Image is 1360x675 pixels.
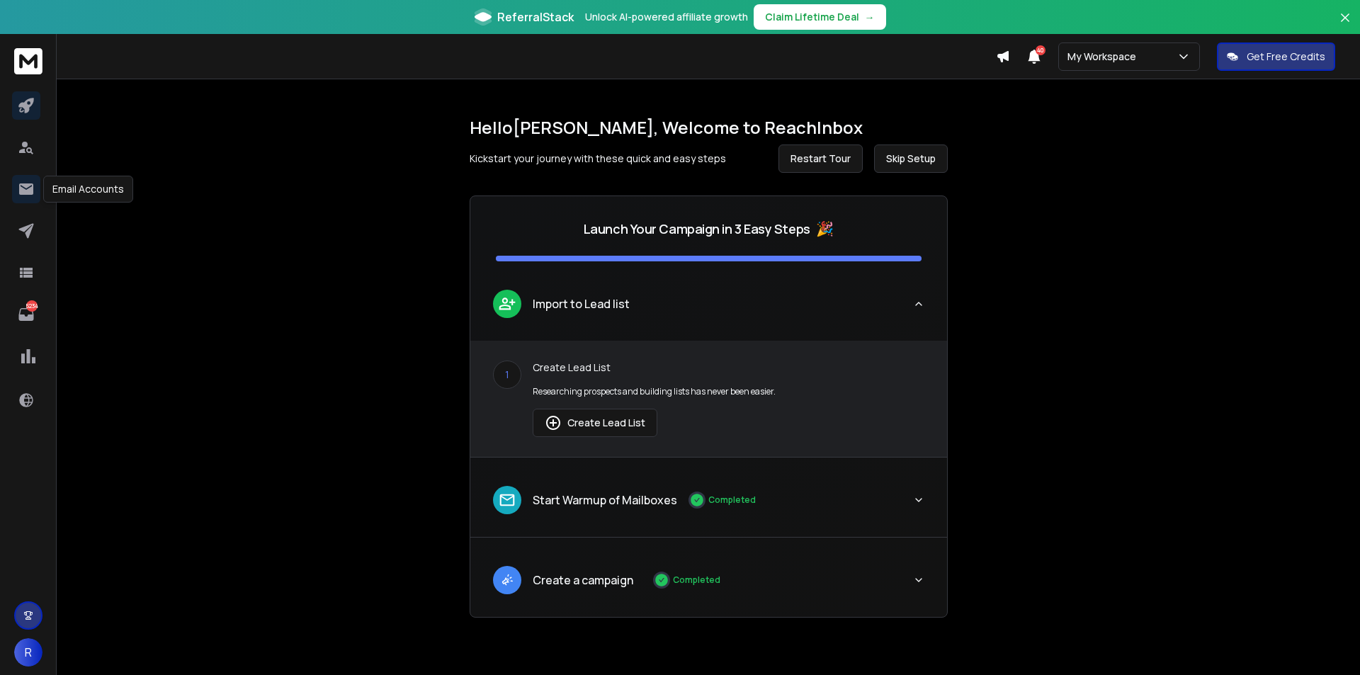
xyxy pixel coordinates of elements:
img: lead [498,571,516,589]
p: Create Lead List [533,361,924,375]
p: Researching prospects and building lists has never been easier. [533,386,924,397]
button: Restart Tour [778,144,863,173]
h1: Hello [PERSON_NAME] , Welcome to ReachInbox [470,116,948,139]
img: lead [498,491,516,509]
button: leadCreate a campaignCompleted [470,555,947,617]
p: Launch Your Campaign in 3 Easy Steps [584,219,810,239]
img: lead [498,295,516,312]
span: Skip Setup [886,152,936,166]
a: 5234 [12,300,40,329]
button: Claim Lifetime Deal→ [754,4,886,30]
span: → [865,10,875,24]
p: Unlock AI-powered affiliate growth [585,10,748,24]
button: R [14,638,42,667]
div: 1 [493,361,521,389]
span: ReferralStack [497,8,574,25]
div: Email Accounts [43,176,133,203]
p: Import to Lead list [533,295,630,312]
p: My Workspace [1067,50,1142,64]
span: 🎉 [816,219,834,239]
p: Completed [708,494,756,506]
button: Get Free Credits [1217,42,1335,71]
p: 5234 [26,300,38,312]
button: Close banner [1336,8,1354,42]
p: Get Free Credits [1247,50,1325,64]
button: leadImport to Lead list [470,278,947,341]
div: leadImport to Lead list [470,341,947,457]
button: Skip Setup [874,144,948,173]
img: lead [545,414,562,431]
p: Completed [673,574,720,586]
p: Start Warmup of Mailboxes [533,492,677,509]
p: Kickstart your journey with these quick and easy steps [470,152,726,166]
button: leadStart Warmup of MailboxesCompleted [470,475,947,537]
span: 40 [1036,45,1045,55]
button: Create Lead List [533,409,657,437]
p: Create a campaign [533,572,633,589]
